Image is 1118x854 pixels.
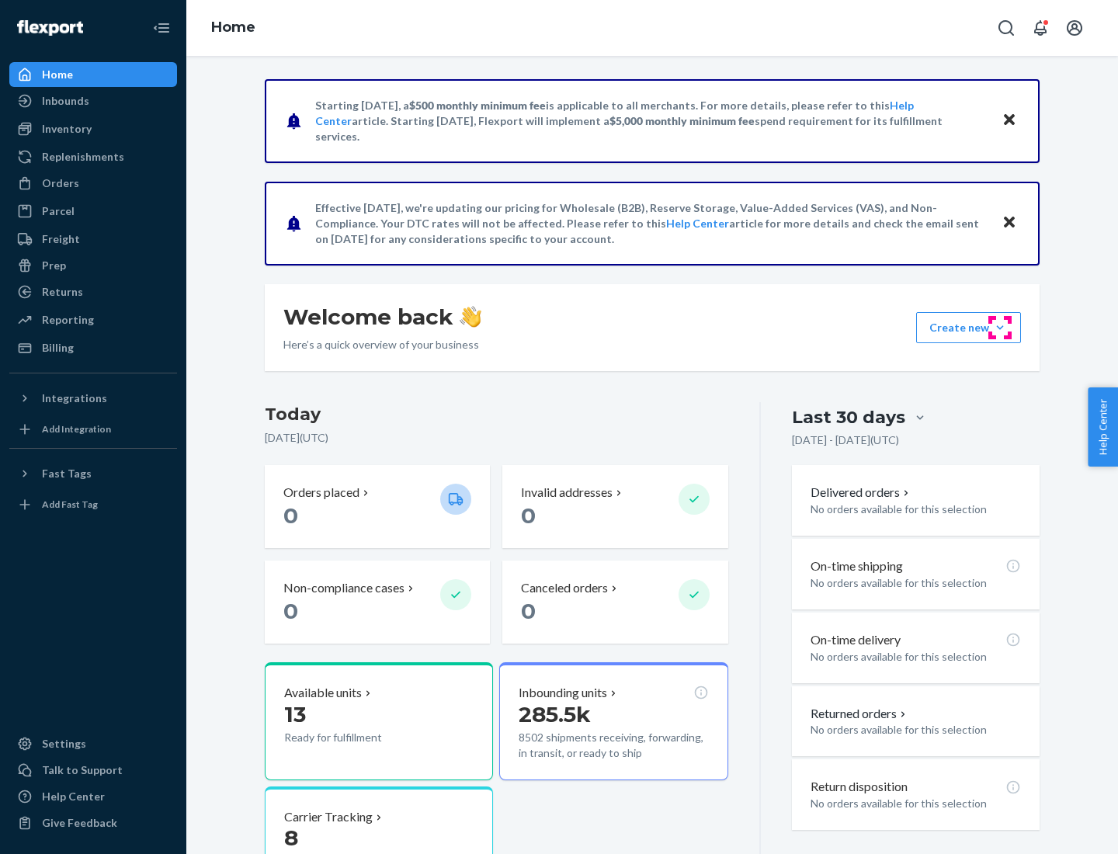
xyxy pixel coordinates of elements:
[42,498,98,511] div: Add Fast Tag
[42,203,75,219] div: Parcel
[811,649,1021,665] p: No orders available for this selection
[265,430,728,446] p: [DATE] ( UTC )
[811,778,908,796] p: Return disposition
[811,575,1021,591] p: No orders available for this selection
[9,307,177,332] a: Reporting
[521,484,613,502] p: Invalid addresses
[211,19,255,36] a: Home
[811,557,903,575] p: On-time shipping
[284,824,298,851] span: 8
[9,89,177,113] a: Inbounds
[42,422,111,436] div: Add Integration
[519,701,591,727] span: 285.5k
[42,762,123,778] div: Talk to Support
[811,705,909,723] button: Returned orders
[315,98,987,144] p: Starting [DATE], a is applicable to all merchants. For more details, please refer to this article...
[9,253,177,278] a: Prep
[199,5,268,50] ol: breadcrumbs
[284,808,373,826] p: Carrier Tracking
[265,465,490,548] button: Orders placed 0
[315,200,987,247] p: Effective [DATE], we're updating our pricing for Wholesale (B2B), Reserve Storage, Value-Added Se...
[9,386,177,411] button: Integrations
[283,337,481,352] p: Here’s a quick overview of your business
[521,579,608,597] p: Canceled orders
[42,789,105,804] div: Help Center
[42,149,124,165] div: Replenishments
[9,784,177,809] a: Help Center
[792,405,905,429] div: Last 30 days
[502,465,727,548] button: Invalid addresses 0
[283,484,359,502] p: Orders placed
[9,335,177,360] a: Billing
[9,811,177,835] button: Give Feedback
[9,461,177,486] button: Fast Tags
[283,502,298,529] span: 0
[265,402,728,427] h3: Today
[521,598,536,624] span: 0
[811,502,1021,517] p: No orders available for this selection
[999,109,1019,132] button: Close
[9,417,177,442] a: Add Integration
[811,484,912,502] button: Delivered orders
[265,561,490,644] button: Non-compliance cases 0
[811,722,1021,738] p: No orders available for this selection
[1025,12,1056,43] button: Open notifications
[42,175,79,191] div: Orders
[9,279,177,304] a: Returns
[265,662,493,780] button: Available units13Ready for fulfillment
[9,199,177,224] a: Parcel
[283,303,481,331] h1: Welcome back
[519,684,607,702] p: Inbounding units
[283,579,404,597] p: Non-compliance cases
[42,93,89,109] div: Inbounds
[811,796,1021,811] p: No orders available for this selection
[283,598,298,624] span: 0
[42,258,66,273] div: Prep
[42,736,86,752] div: Settings
[502,561,727,644] button: Canceled orders 0
[9,227,177,252] a: Freight
[916,312,1021,343] button: Create new
[999,212,1019,234] button: Close
[42,231,80,247] div: Freight
[9,144,177,169] a: Replenishments
[666,217,729,230] a: Help Center
[9,171,177,196] a: Orders
[811,631,901,649] p: On-time delivery
[9,492,177,517] a: Add Fast Tag
[409,99,546,112] span: $500 monthly minimum fee
[42,340,74,356] div: Billing
[284,730,428,745] p: Ready for fulfillment
[9,116,177,141] a: Inventory
[146,12,177,43] button: Close Navigation
[9,62,177,87] a: Home
[42,67,73,82] div: Home
[499,662,727,780] button: Inbounding units285.5k8502 shipments receiving, forwarding, in transit, or ready to ship
[42,121,92,137] div: Inventory
[284,684,362,702] p: Available units
[9,758,177,783] a: Talk to Support
[284,701,306,727] span: 13
[991,12,1022,43] button: Open Search Box
[17,20,83,36] img: Flexport logo
[609,114,755,127] span: $5,000 monthly minimum fee
[42,391,107,406] div: Integrations
[9,731,177,756] a: Settings
[460,306,481,328] img: hand-wave emoji
[42,312,94,328] div: Reporting
[42,815,117,831] div: Give Feedback
[792,432,899,448] p: [DATE] - [DATE] ( UTC )
[1059,12,1090,43] button: Open account menu
[42,466,92,481] div: Fast Tags
[42,284,83,300] div: Returns
[1088,387,1118,467] button: Help Center
[521,502,536,529] span: 0
[519,730,708,761] p: 8502 shipments receiving, forwarding, in transit, or ready to ship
